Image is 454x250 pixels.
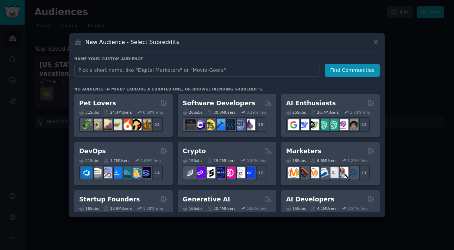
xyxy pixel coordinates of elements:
img: iOSProgramming [214,119,225,130]
div: 4.1M Users [311,206,336,211]
div: 24.4M Users [104,110,132,115]
div: 19 Sub s [183,158,202,163]
div: 6.6M Users [311,158,336,163]
div: 1.7M Users [104,158,130,163]
div: 20.4M Users [207,206,235,211]
img: PlatformEngineers [140,167,151,178]
img: Docker_DevOps [101,167,112,178]
img: OnlineMarketing [347,167,358,178]
img: software [185,119,196,130]
img: AItoolsCatalog [308,119,319,130]
div: + 11 [355,165,370,180]
div: + 18 [355,117,370,132]
h2: Pet Lovers [79,99,116,108]
h2: AI Developers [286,195,334,204]
img: ethfinance [185,167,196,178]
div: 15 Sub s [286,206,306,211]
img: reactnative [224,119,235,130]
img: content_marketing [288,167,299,178]
img: chatgpt_prompts_ [328,119,339,130]
div: + 14 [148,165,163,180]
img: chatgpt_promptDesign [318,119,329,130]
img: PetAdvice [131,119,141,130]
div: 25 Sub s [286,110,306,115]
img: Emailmarketing [318,167,329,178]
img: platformengineering [121,167,132,178]
img: googleads [328,167,339,178]
div: 26 Sub s [183,110,202,115]
h2: Crypto [183,147,206,156]
div: 13.9M Users [104,206,132,211]
div: 0.83 % /mo [246,206,266,211]
div: 0.30 % /mo [246,158,266,163]
img: dogbreed [140,119,151,130]
img: ethstaker [204,167,215,178]
img: MarketingResearch [338,167,348,178]
div: + 24 [148,117,163,132]
img: turtle [111,119,122,130]
img: learnjavascript [204,119,215,130]
img: elixir [244,119,255,130]
img: ArtificalIntelligence [347,119,358,130]
img: AskComputerScience [234,119,245,130]
div: + 12 [252,165,266,180]
img: AWS_Certified_Experts [91,167,102,178]
img: CryptoNews [234,167,245,178]
h2: Software Developers [183,99,255,108]
h2: AI Enthusiasts [286,99,336,108]
img: GoogleGeminiAI [288,119,299,130]
div: 20.7M Users [311,110,339,115]
div: 16 Sub s [183,206,202,211]
h2: Startup Founders [79,195,140,204]
img: web3 [214,167,225,178]
img: OpenAIDev [338,119,348,130]
h2: Generative AI [183,195,230,204]
h2: Marketers [286,147,321,156]
div: 2.54 % /mo [348,206,368,211]
div: 1.75 % /mo [350,110,370,115]
div: 1.28 % /mo [143,206,163,211]
img: ballpython [91,119,102,130]
img: defi_ [244,167,255,178]
div: 1.89 % /mo [141,158,161,163]
img: csharp [195,119,206,130]
input: Pick a short name, like "Digital Marketers" or "Movie-Goers" [74,64,320,77]
div: 30.0M Users [207,110,235,115]
img: 0xPolygon [195,167,206,178]
img: DeepSeek [298,119,309,130]
button: Find Communities [325,64,380,77]
img: DevOpsLinks [111,167,122,178]
img: leopardgeckos [101,119,112,130]
img: AskMarketing [308,167,319,178]
h3: Name your custom audience [74,56,380,61]
div: 16 Sub s [79,206,99,211]
h2: DevOps [79,147,106,156]
h3: New Audience - Select Subreddits [86,38,179,46]
div: 0.39 % /mo [246,110,266,115]
div: + 19 [252,117,266,132]
div: 1.23 % /mo [348,158,368,163]
a: trending subreddits [211,87,262,91]
img: cockatiel [121,119,132,130]
img: bigseo [298,167,309,178]
div: 18 Sub s [286,158,306,163]
div: 31 Sub s [79,110,99,115]
div: 21 Sub s [79,158,99,163]
img: herpetology [81,119,92,130]
div: 0.69 % /mo [143,110,163,115]
div: No audience in mind? Explore a curated one, or browse . [74,87,264,92]
img: azuredevops [81,167,92,178]
img: aws_cdk [131,167,141,178]
div: 19.2M Users [207,158,235,163]
img: defiblockchain [224,167,235,178]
